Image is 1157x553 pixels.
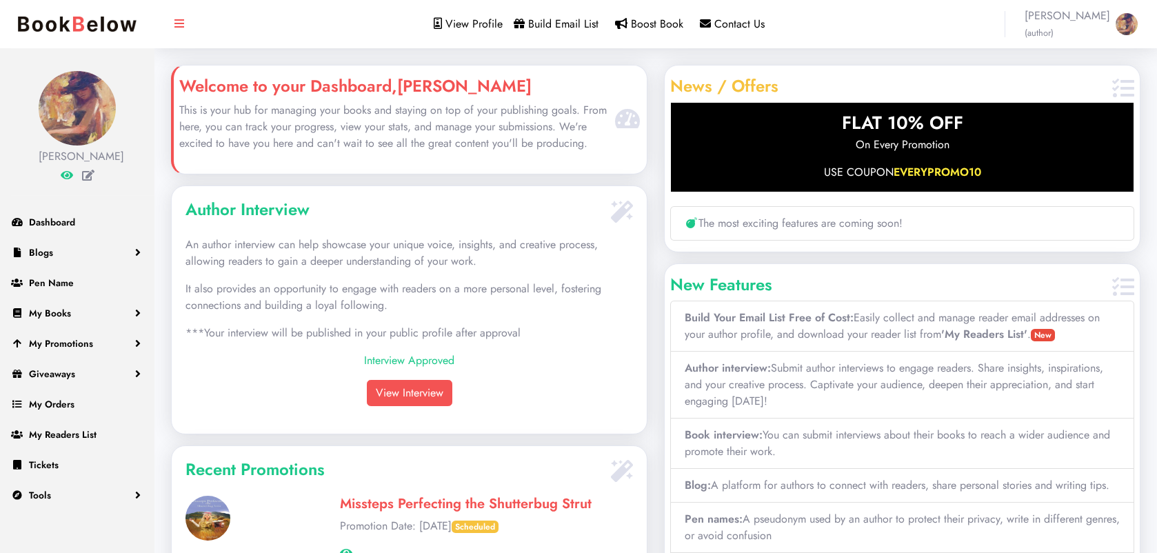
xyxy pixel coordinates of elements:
[11,10,143,39] img: bookbelow.PNG
[941,326,1027,342] b: 'My Readers List'
[185,496,230,541] img: 1757506860.jpg
[685,427,763,443] b: Book interview:
[670,275,1107,295] h4: New Features
[39,148,116,165] div: [PERSON_NAME]
[39,71,116,145] img: 1758730861.jpeg
[1025,8,1110,41] span: [PERSON_NAME]
[670,301,1134,352] li: Easily collect and manage reader email addresses on your author profile, and download your reader...
[29,397,74,411] span: My Orders
[445,16,503,32] span: View Profile
[670,352,1134,419] li: Submit author interviews to engage readers. Share insights, inspirations, and your creative proce...
[185,200,605,220] h4: Author Interview
[685,310,854,325] b: Build Your Email List Free of Cost:
[452,521,499,533] span: Scheduled
[29,488,51,502] span: Tools
[1031,329,1055,341] span: New
[685,511,743,527] b: Pen names:
[670,206,1134,241] li: The most exciting features are coming soon!
[29,215,75,229] span: Dashboard
[29,428,97,441] span: My Readers List
[670,77,1107,97] h4: News / Offers
[340,518,633,534] p: Promotion Date: [DATE]
[671,110,1134,137] p: FLAT 10% OFF
[685,477,711,493] b: Blog:
[700,16,765,32] a: Contact Us
[185,352,633,369] p: Interview Approved
[29,336,93,350] span: My Promotions
[514,16,598,32] a: Build Email List
[894,164,981,180] span: EVERYPROMO10
[185,460,605,480] h4: Recent Promotions
[528,16,598,32] span: Build Email List
[179,102,608,152] p: This is your hub for managing your books and staying on top of your publishing goals. From here, ...
[671,137,1134,153] p: On Every Promotion
[185,281,633,314] p: It also provides an opportunity to engage with readers on a more personal level, fostering connec...
[670,469,1134,503] li: A platform for authors to connect with readers, share personal stories and writing tips.
[1116,13,1138,35] img: 1758730861.jpeg
[367,380,452,406] a: View Interview
[631,16,683,32] span: Boost Book
[670,503,1134,553] li: A pseudonym used by an author to protect their privacy, write in different genres, or avoid confu...
[670,419,1134,469] li: You can submit interviews about their books to reach a wider audience and promote their work.
[185,237,633,270] p: An author interview can help showcase your unique voice, insights, and creative process, allowing...
[29,306,71,320] span: My Books
[615,16,683,32] a: Boost Book
[434,16,503,32] a: View Profile
[29,245,53,259] span: Blogs
[179,77,608,97] h4: Welcome to your Dashboard,
[29,276,74,290] span: Pen Name
[397,74,532,98] b: [PERSON_NAME]
[29,458,59,472] span: Tickets
[29,367,75,381] span: Giveaways
[340,494,592,514] a: Missteps Perfecting the Shutterbug Strut
[685,360,771,376] b: Author interview:
[671,164,1134,181] p: USE COUPON
[714,16,765,32] span: Contact Us
[1025,26,1054,39] small: (author)
[185,325,633,341] p: ***Your interview will be published in your public profile after approval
